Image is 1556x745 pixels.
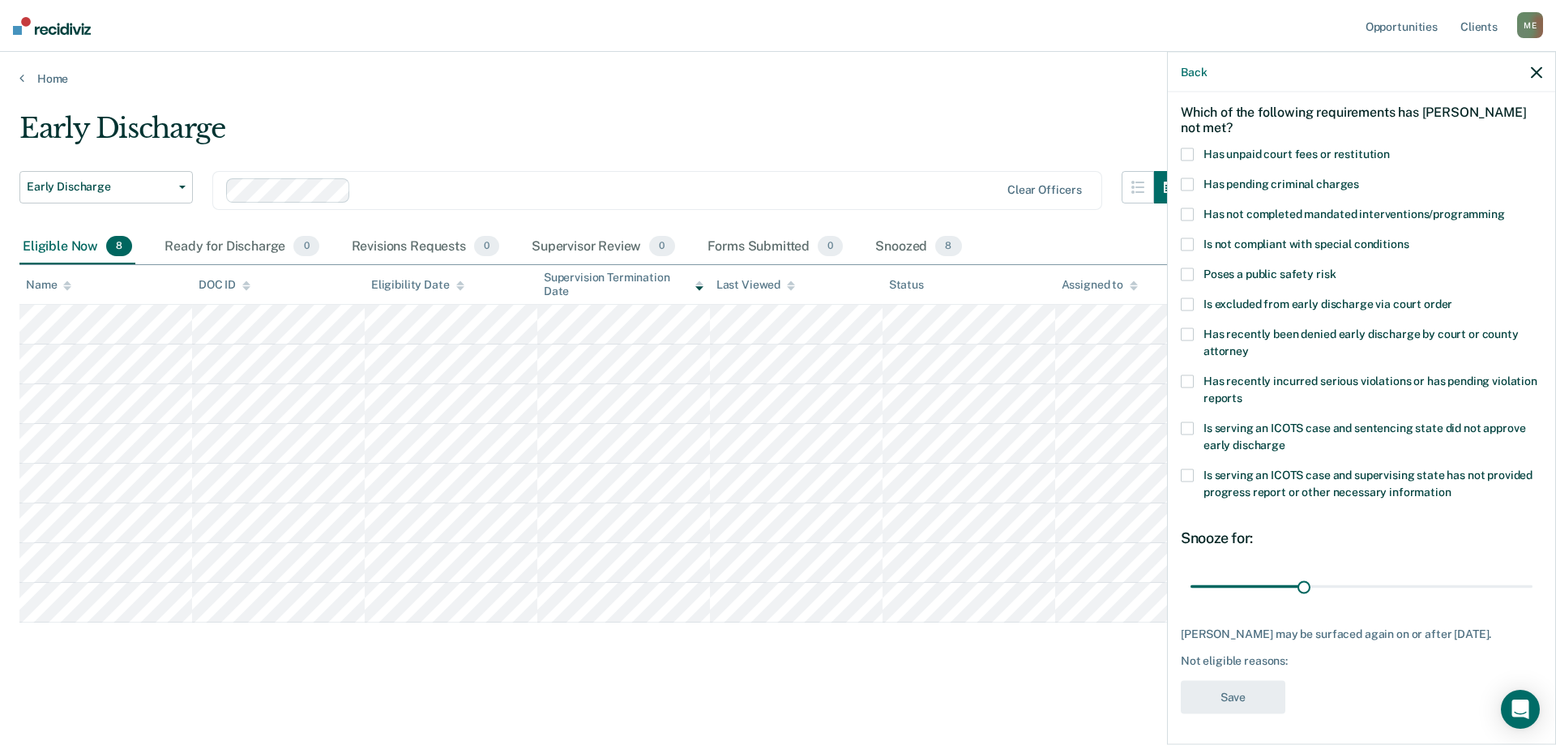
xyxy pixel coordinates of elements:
[1517,12,1543,38] div: M E
[1203,421,1525,451] span: Is serving an ICOTS case and sentencing state did not approve early discharge
[106,236,132,257] span: 8
[1007,183,1082,197] div: Clear officers
[818,236,843,257] span: 0
[13,17,91,35] img: Recidiviz
[19,112,1186,158] div: Early Discharge
[1181,654,1542,668] div: Not eligible reasons:
[528,229,678,265] div: Supervisor Review
[716,278,795,292] div: Last Viewed
[704,229,847,265] div: Forms Submitted
[293,236,318,257] span: 0
[1181,627,1542,640] div: [PERSON_NAME] may be surfaced again on or after [DATE].
[1203,177,1359,190] span: Has pending criminal charges
[199,278,250,292] div: DOC ID
[889,278,924,292] div: Status
[649,236,674,257] span: 0
[19,229,135,265] div: Eligible Now
[1203,237,1409,250] span: Is not compliant with special conditions
[1203,267,1336,280] span: Poses a public safety risk
[1203,327,1519,357] span: Has recently been denied early discharge by court or county attorney
[19,71,1537,86] a: Home
[161,229,322,265] div: Ready for Discharge
[1181,91,1542,148] div: Which of the following requirements has [PERSON_NAME] not met?
[544,271,703,298] div: Supervision Termination Date
[1181,680,1285,713] button: Save
[872,229,964,265] div: Snoozed
[935,236,961,257] span: 8
[1203,374,1537,404] span: Has recently incurred serious violations or has pending violation reports
[1501,690,1540,729] div: Open Intercom Messenger
[1203,207,1505,220] span: Has not completed mandated interventions/programming
[26,278,71,292] div: Name
[1181,65,1207,79] button: Back
[371,278,464,292] div: Eligibility Date
[1203,297,1452,310] span: Is excluded from early discharge via court order
[1062,278,1138,292] div: Assigned to
[27,180,173,194] span: Early Discharge
[1203,468,1532,498] span: Is serving an ICOTS case and supervising state has not provided progress report or other necessar...
[1181,529,1542,546] div: Snooze for:
[348,229,502,265] div: Revisions Requests
[1203,147,1390,160] span: Has unpaid court fees or restitution
[474,236,499,257] span: 0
